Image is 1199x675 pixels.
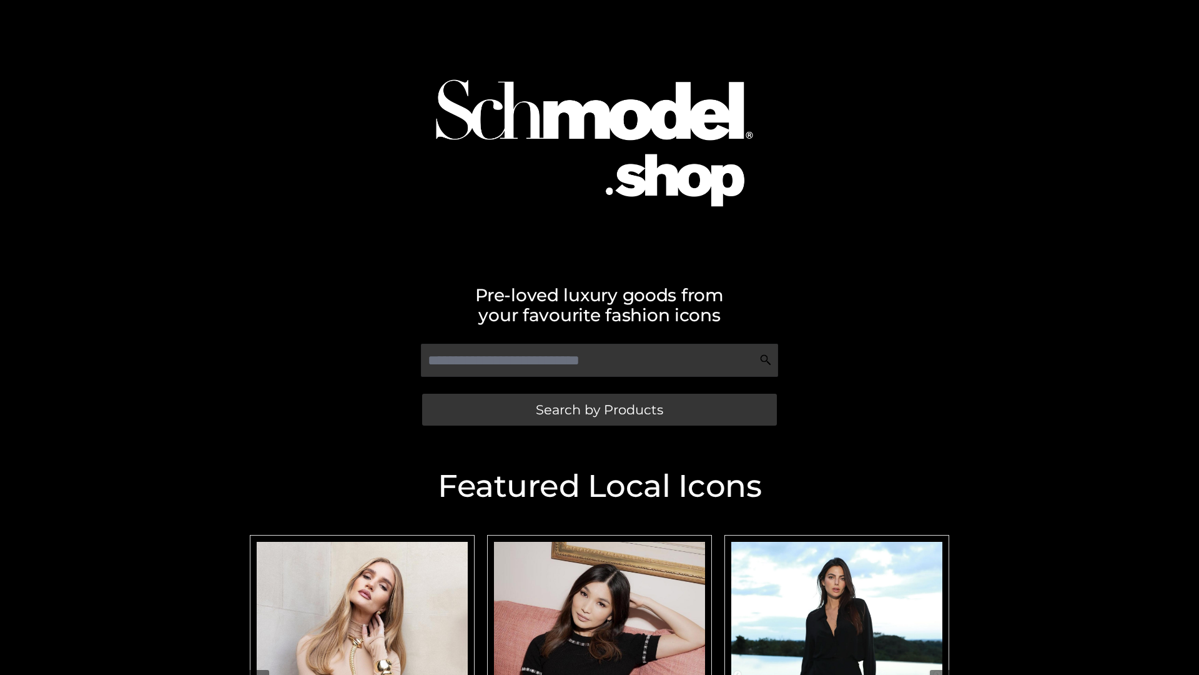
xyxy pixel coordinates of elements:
img: Search Icon [759,354,772,366]
h2: Pre-loved luxury goods from your favourite fashion icons [244,285,955,325]
a: Search by Products [422,394,777,426]
span: Search by Products [536,403,663,416]
h2: Featured Local Icons​ [244,471,955,502]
